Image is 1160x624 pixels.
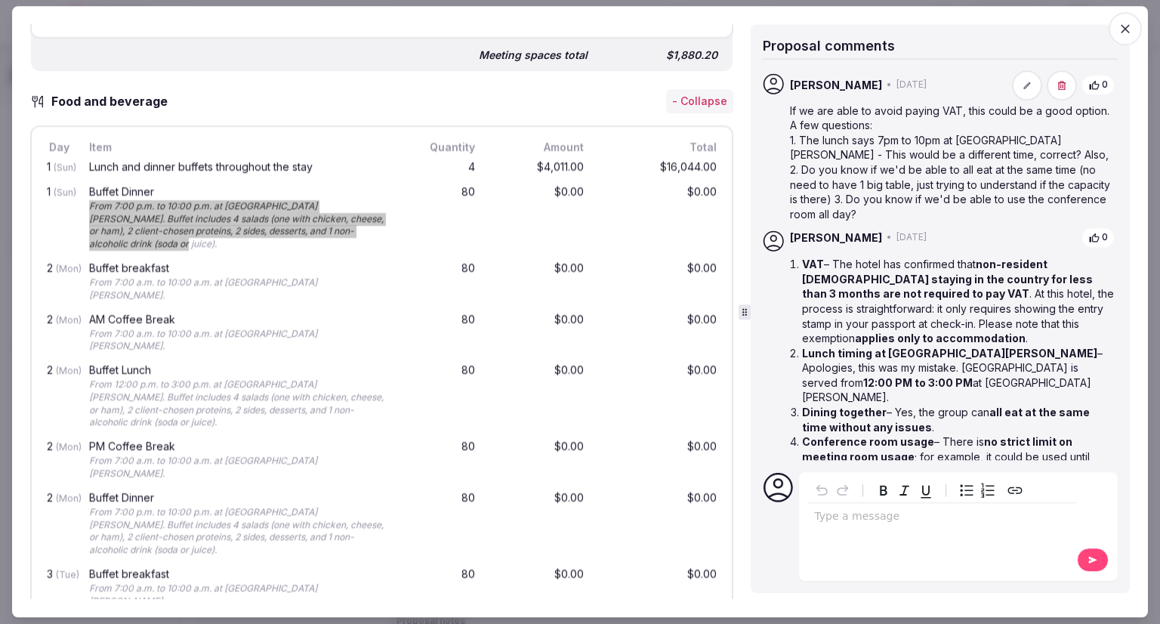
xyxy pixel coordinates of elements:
div: $4,011.00 [490,159,587,178]
div: Meeting spaces total [479,48,588,63]
div: From 12:00 p.m. to 3:00 p.m. at [GEOGRAPHIC_DATA][PERSON_NAME]. Buffet includes 4 salads (one wit... [89,378,390,429]
span: • [887,79,892,91]
span: (Mon) [56,493,82,504]
div: 2 [44,362,74,432]
div: $0.00 [490,184,587,254]
div: $0.00 [599,260,720,305]
div: Lunch and dinner buffets throughout the stay [89,162,390,172]
div: 80 [406,311,478,357]
div: 2 [44,311,74,357]
div: $0.00 [490,490,587,560]
span: [DATE] [896,79,927,91]
p: If we are able to avoid paying VAT, this could be a good option. A few questions: [790,103,1115,133]
div: $0.00 [599,362,720,432]
span: [PERSON_NAME] [790,78,882,93]
div: editable markdown [808,504,1077,534]
span: (Tue) [56,569,79,580]
span: • [887,232,892,245]
button: Underline [915,480,936,502]
li: – Apologies, this was my mistake. [GEOGRAPHIC_DATA] is served from at [GEOGRAPHIC_DATA][PERSON_NA... [802,346,1115,405]
div: $1,880.20 [600,45,720,66]
div: $16,044.00 [599,159,720,178]
span: 0 [1102,232,1108,245]
div: From 7:00 a.m. to 10:00 a.m. at [GEOGRAPHIC_DATA][PERSON_NAME]. [89,456,390,481]
div: Quantity [406,139,478,156]
button: Numbered list [977,480,998,502]
div: 2 [44,490,74,560]
span: Proposal comments [763,38,895,54]
div: 80 [406,184,478,254]
div: 80 [406,439,478,484]
span: (Mon) [56,365,82,376]
div: Buffet breakfast [89,263,390,273]
div: $0.00 [599,184,720,254]
div: $0.00 [490,311,587,357]
strong: Conference room usage [802,436,934,449]
div: $0.00 [490,362,587,432]
button: Create link [1004,480,1026,502]
div: $0.00 [599,566,720,611]
div: Amount [490,139,587,156]
div: 2 [44,260,74,305]
div: 3 [44,566,74,611]
div: AM Coffee Break [89,314,390,325]
span: (Sun) [54,187,76,198]
button: 0 [1081,228,1115,249]
strong: non-resident [DEMOGRAPHIC_DATA] staying in the country for less than 3 months are not required to... [802,258,1093,300]
strong: all eat at the same time without any issues [802,406,1090,434]
div: PM Coffee Break [89,442,390,453]
span: (Sun) [54,162,76,173]
span: [PERSON_NAME] [790,230,882,246]
span: (Mon) [56,263,82,274]
div: Buffet breakfast [89,569,390,579]
button: - Collapse [666,90,733,114]
li: – There is ; for example, it could be used until 10:00 PM if desired. However, hotel policy requi... [802,435,1115,539]
div: 80 [406,566,478,611]
div: $0.00 [599,439,720,484]
div: Total [599,139,720,156]
li: – The hotel has confirmed that . At this hotel, the process is straightforward: it only requires ... [802,257,1115,346]
div: 2 [44,439,74,484]
div: From 7:00 a.m. to 10:00 a.m. at [GEOGRAPHIC_DATA][PERSON_NAME]. [89,582,390,608]
div: $0.00 [599,490,720,560]
div: 80 [406,362,478,432]
div: $0.00 [599,311,720,357]
button: Italic [894,480,915,502]
span: (Mon) [56,314,82,326]
div: From 7:00 p.m. to 10:00 p.m. at [GEOGRAPHIC_DATA][PERSON_NAME]. Buffet includes 4 salads (one wit... [89,200,390,251]
div: $0.00 [490,260,587,305]
div: From 7:00 a.m. to 10:00 a.m. at [GEOGRAPHIC_DATA][PERSON_NAME]. [89,328,390,354]
li: – Yes, the group can . [802,405,1115,434]
strong: VAT [802,258,824,270]
div: Item [86,139,393,156]
button: 0 [1081,75,1115,95]
span: [DATE] [896,232,927,245]
span: 0 [1102,79,1108,91]
div: Day [44,139,74,156]
strong: 12:00 PM to 3:00 PM [863,376,973,389]
div: 80 [406,260,478,305]
span: (Mon) [56,442,82,453]
strong: applies only to accommodation [855,332,1026,344]
h3: Food and beverage [45,92,183,110]
strong: Lunch timing at [GEOGRAPHIC_DATA][PERSON_NAME] [802,347,1097,360]
div: From 7:00 a.m. to 10:00 a.m. at [GEOGRAPHIC_DATA][PERSON_NAME]. [89,276,390,302]
button: Bulleted list [956,480,977,502]
strong: Dining together [802,406,887,419]
div: Buffet Dinner [89,187,390,197]
div: From 7:00 p.m. to 10:00 p.m. at [GEOGRAPHIC_DATA][PERSON_NAME]. Buffet includes 4 salads (one wit... [89,506,390,557]
div: $0.00 [490,439,587,484]
div: 1 [44,184,74,254]
div: Buffet Dinner [89,493,390,503]
div: $0.00 [490,566,587,611]
div: Buffet Lunch [89,365,390,375]
p: 1. The lunch says 7pm to 10pm at [GEOGRAPHIC_DATA][PERSON_NAME] - This would be a different time,... [790,133,1115,222]
div: 1 [44,159,74,178]
div: 4 [406,159,478,178]
button: Bold [873,480,894,502]
div: toggle group [956,480,998,502]
div: 80 [406,490,478,560]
